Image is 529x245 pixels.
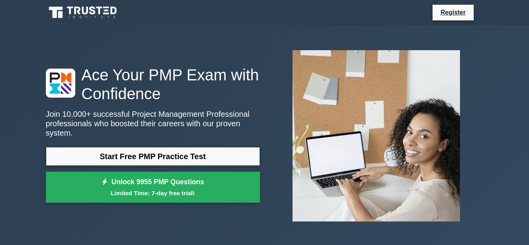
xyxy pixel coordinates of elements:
[436,7,470,17] a: Register
[46,65,260,103] h1: Ace Your PMP Exam with Confidence
[46,109,260,138] p: Join 10,000+ successful Project Management Professional professionals who boosted their careers w...
[46,172,260,203] a: Unlock 9955 PMP QuestionsLimited Time: 7-day free trial!
[46,147,260,166] a: Start Free PMP Practice Test
[56,189,250,198] small: Limited Time: 7-day free trial!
